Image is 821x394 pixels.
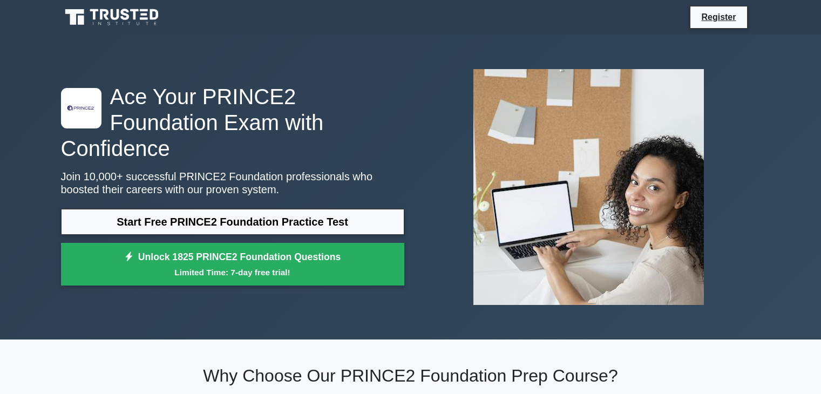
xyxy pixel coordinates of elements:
h1: Ace Your PRINCE2 Foundation Exam with Confidence [61,84,404,161]
a: Start Free PRINCE2 Foundation Practice Test [61,209,404,235]
small: Limited Time: 7-day free trial! [74,266,391,278]
a: Unlock 1825 PRINCE2 Foundation QuestionsLimited Time: 7-day free trial! [61,243,404,286]
a: Register [695,10,742,24]
h2: Why Choose Our PRINCE2 Foundation Prep Course? [61,365,761,386]
p: Join 10,000+ successful PRINCE2 Foundation professionals who boosted their careers with our prove... [61,170,404,196]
